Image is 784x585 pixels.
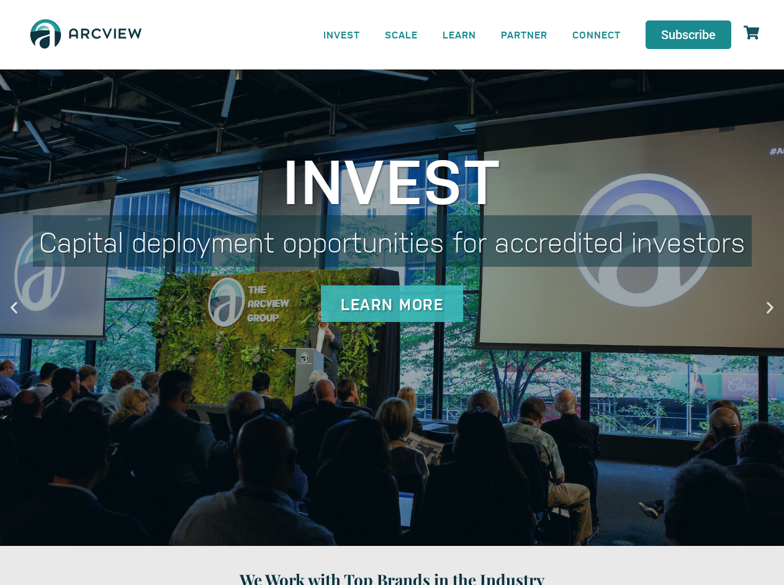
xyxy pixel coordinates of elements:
a: Subscribe [646,20,731,49]
a: PARTNER [489,20,560,48]
img: The Arcview Group [25,12,147,57]
a: SCALE [372,20,430,48]
div: Previous slide [6,300,22,315]
span: Subscribe [661,29,716,41]
nav: Menu [311,20,633,48]
div: Next slide [762,300,778,315]
div: Learn More [321,285,463,322]
a: LEARN [430,20,489,48]
a: INVEST [311,20,372,48]
a: CONNECT [560,20,633,48]
div: Invest [33,147,752,209]
div: Capital deployment opportunities for accredited investors [33,215,752,267]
